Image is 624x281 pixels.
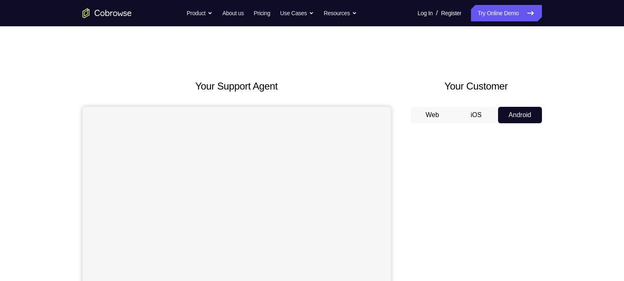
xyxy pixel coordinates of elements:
[222,5,244,21] a: About us
[187,5,213,21] button: Product
[471,5,542,21] a: Try Online Demo
[498,107,542,123] button: Android
[82,79,391,94] h2: Your Support Agent
[254,5,270,21] a: Pricing
[280,5,314,21] button: Use Cases
[441,5,461,21] a: Register
[436,8,438,18] span: /
[411,79,542,94] h2: Your Customer
[82,8,132,18] a: Go to the home page
[418,5,433,21] a: Log In
[324,5,357,21] button: Resources
[454,107,498,123] button: iOS
[411,107,455,123] button: Web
